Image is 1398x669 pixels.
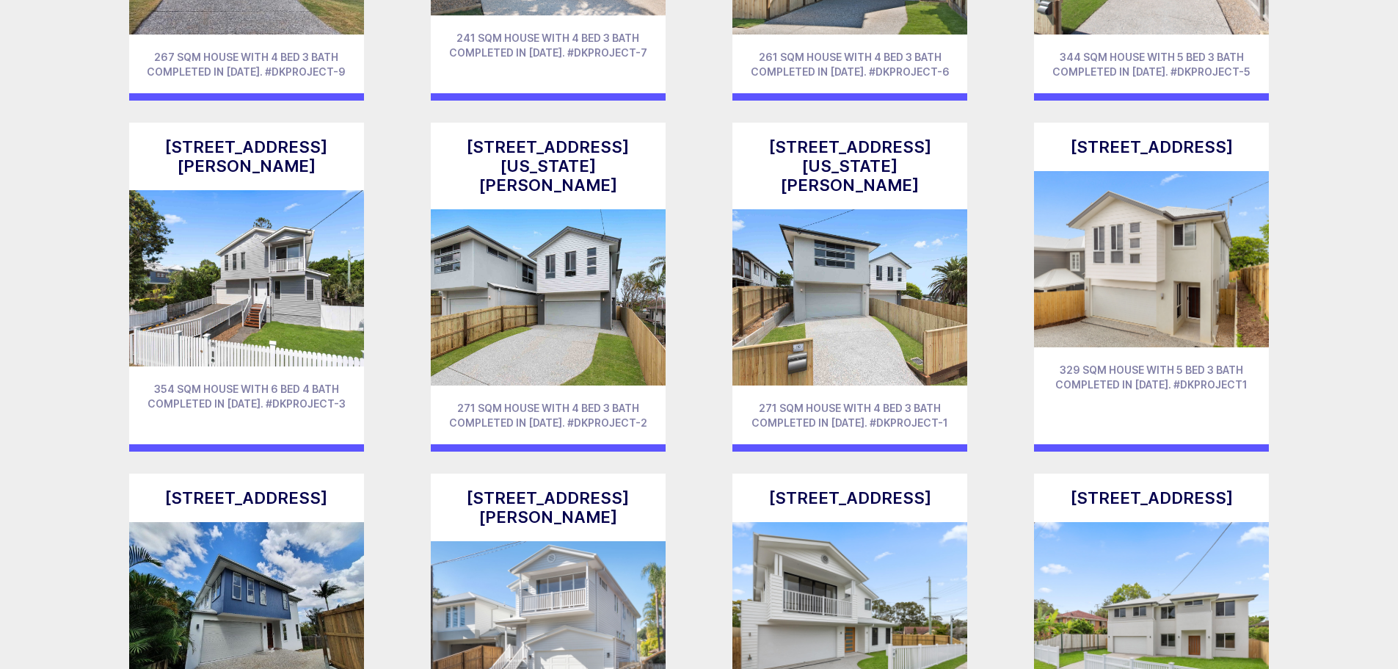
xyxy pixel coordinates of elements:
[1052,51,1250,78] span: 344 sqm house with 5 bed 3 bath completed in [DATE]. #dkproject-5
[449,402,647,429] span: 271 sqm house with 4 bed 3 bath completed in [DATE]. #dkproject-2
[445,137,651,195] h3: [STREET_ADDRESS][US_STATE][PERSON_NAME]
[144,488,349,507] h3: [STREET_ADDRESS]
[1049,137,1254,156] h3: [STREET_ADDRESS]
[747,488,953,507] h3: [STREET_ADDRESS]
[445,488,651,527] h3: [STREET_ADDRESS][PERSON_NAME]
[148,383,346,410] span: 354 sqm house with 6 bed 4 bath completed in [DATE]. #dkproject-3
[449,32,647,59] span: 241 sqm house with 4 bed 3 bath completed in [DATE]. #dkproject-7
[747,137,953,195] h3: [STREET_ADDRESS][US_STATE][PERSON_NAME]
[1049,488,1254,507] h3: [STREET_ADDRESS]
[1055,364,1248,391] span: 329 sqm house with 5 bed 3 bath completed in [DATE]. #dkproject1
[751,51,950,78] span: 261 sqm house with 4 bed 3 bath completed in [DATE]. #dkproject-6
[147,51,346,78] span: 267 sqm house with 4 bed 3 bath completed in [DATE]. #dkproject-9
[751,402,948,429] span: 271 sqm house with 4 bed 3 bath completed in [DATE]. #dkproject-1
[144,137,349,176] h3: [STREET_ADDRESS][PERSON_NAME]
